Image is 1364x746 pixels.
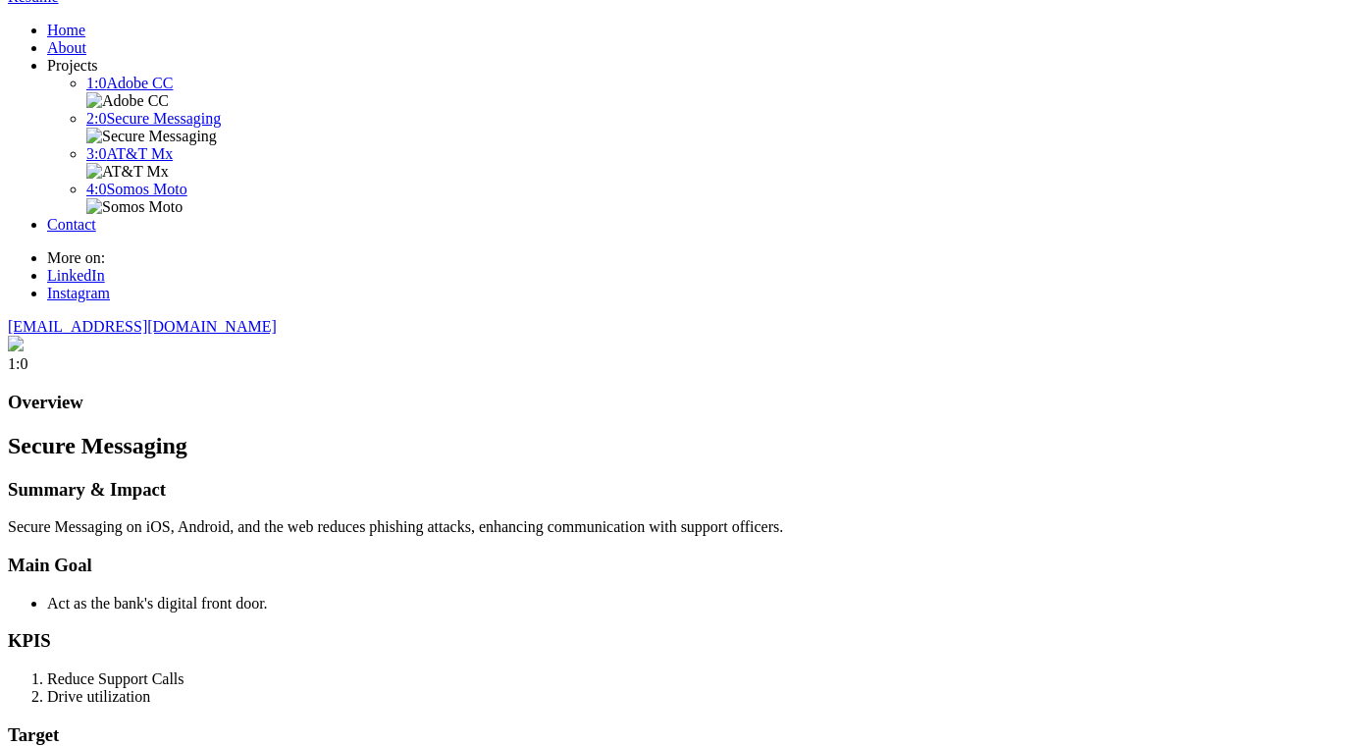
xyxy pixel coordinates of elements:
[47,249,1356,267] li: More on:
[8,318,277,335] a: [EMAIL_ADDRESS][DOMAIN_NAME]
[8,630,1356,652] h3: KPIS
[8,518,1356,536] p: Secure Messaging on iOS, Android, and the web reduces phishing attacks, enhancing communication w...
[86,145,173,162] a: 3:0AT&T Mx
[86,181,187,197] a: 4:0Somos Moto
[86,92,169,110] img: Adobe CC
[86,110,106,127] span: 2:0
[47,670,1356,688] li: Reduce Support Calls
[8,392,1356,413] h3: Overview
[8,433,1356,459] h1: Secure Messaging
[47,595,1356,613] li: Act as the bank's digital front door.
[86,110,221,127] a: 2:0Secure Messaging
[86,198,183,216] img: Somos Moto
[47,39,86,56] a: About
[47,57,98,74] span: Projects
[47,285,110,301] a: Instagram
[86,145,106,162] span: 3:0
[86,128,217,145] img: Secure Messaging
[47,216,96,233] a: Contact
[47,267,105,284] a: LinkedIn
[8,355,27,372] span: 1:0
[8,724,1356,746] h3: Target
[86,163,169,181] img: AT&T Mx
[8,336,24,351] img: dsm-homepage.jpg
[86,75,173,91] a: 1:0Adobe CC
[86,75,106,91] span: 1:0
[47,22,85,38] a: Home
[86,181,106,197] span: 4:0
[8,479,1356,501] h3: Summary & Impact
[47,688,1356,706] li: Drive utilization
[8,555,1356,576] h3: Main Goal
